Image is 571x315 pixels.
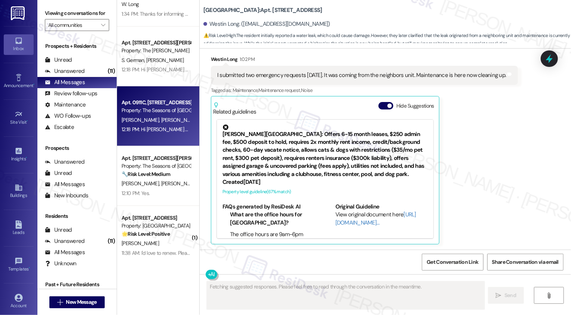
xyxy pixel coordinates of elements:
span: S. German [122,57,146,64]
span: Maintenance , [233,87,258,93]
strong: 🌟 Risk Level: Positive [122,231,170,237]
span: : The resident initially reported a water leak, which could cause damage. However, they later cla... [203,32,571,48]
span: • [33,82,34,87]
div: Created [DATE] [222,178,428,186]
div: Related guidelines [213,102,257,116]
span: Noise [301,87,313,93]
span: Get Conversation Link [427,258,478,266]
div: Westin Long [211,55,518,66]
a: Inbox [4,34,34,55]
div: Apt. 0911C, [STREET_ADDRESS][PERSON_NAME] [122,99,191,106]
button: Send [488,287,524,304]
div: 1:34 PM: Thanks for informing me that maintenance is in progress. Please reach out if you need an... [122,10,383,17]
span: [PERSON_NAME] [122,117,161,123]
a: Buildings [4,181,34,201]
i:  [496,293,501,299]
i:  [57,299,63,305]
span: • [27,118,28,124]
div: Tagged as: [211,85,518,96]
div: Apt. [STREET_ADDRESS] [122,214,191,222]
div: (11) [106,65,117,77]
div: New Inbounds [45,192,88,200]
span: • [26,155,27,160]
button: Share Conversation via email [487,254,564,271]
div: Maintenance [45,101,86,109]
li: The office hours are 9am-6pm [DATE] to [DATE], and 9am-5pm [DATE] and [DATE]. [230,231,315,254]
span: [PERSON_NAME] [161,117,198,123]
a: Insights • [4,145,34,165]
button: New Message [49,296,105,308]
a: Site Visit • [4,108,34,128]
div: Prospects [37,144,117,152]
span: [PERSON_NAME] [122,180,161,187]
span: Maintenance request , [258,87,301,93]
div: Unread [45,169,72,177]
div: Prospects + Residents [37,42,117,50]
img: ResiDesk Logo [11,6,26,20]
div: View original document here [335,211,428,227]
a: Account [4,291,34,312]
label: Viewing conversations for [45,7,109,19]
div: 11:38 AM: I'd love to renew. Please make me an offer that I can't refuse. Thanks [122,250,287,256]
div: Property: [GEOGRAPHIC_DATA] [122,222,191,230]
div: (11) [106,235,117,247]
div: WO Follow-ups [45,112,91,120]
span: Send [504,291,516,299]
b: FAQs generated by ResiDesk AI [222,203,300,210]
span: [PERSON_NAME] [161,180,198,187]
div: I submitted two emergency requests [DATE]. It was coming from the neighbors unit. Maintenance is ... [217,71,506,79]
span: Share Conversation via email [492,258,559,266]
strong: ⚠️ Risk Level: High [203,33,236,38]
strong: 🔧 Risk Level: Medium [122,171,170,177]
div: Unanswered [45,237,85,245]
div: Property: The Seasons of [GEOGRAPHIC_DATA] [122,162,191,170]
div: Apt. [STREET_ADDRESS][PERSON_NAME] [122,154,191,162]
i:  [546,293,552,299]
button: Get Conversation Link [422,254,483,271]
span: New Message [66,298,96,306]
div: 1:02 PM [238,55,255,63]
div: All Messages [45,248,85,256]
span: • [29,265,30,271]
i:  [101,22,105,28]
div: Review follow-ups [45,90,97,98]
span: W. Long [122,1,139,7]
div: Unanswered [45,67,85,75]
div: Unknown [45,260,77,268]
div: Property level guideline ( 67 % match) [222,188,428,196]
a: Leads [4,218,34,238]
li: What are the office hours for [GEOGRAPHIC_DATA]? [230,211,315,227]
div: Westin Long. ([EMAIL_ADDRESS][DOMAIN_NAME]) [203,20,330,28]
div: Past + Future Residents [37,281,117,288]
div: 12:10 PM: Yes. [122,190,150,197]
div: All Messages [45,180,85,188]
div: Apt. [STREET_ADDRESS][PERSON_NAME] [122,39,191,47]
b: [GEOGRAPHIC_DATA]: Apt. [STREET_ADDRESS] [203,6,322,14]
a: Templates • [4,255,34,275]
div: Unread [45,226,72,234]
input: All communities [48,19,97,31]
span: [PERSON_NAME] [122,240,159,247]
label: Hide Suggestions [396,102,434,110]
a: [URL][DOMAIN_NAME]… [335,211,416,226]
div: Escalate [45,123,74,131]
div: Unread [45,56,72,64]
b: Original Guideline [335,203,380,210]
div: All Messages [45,78,85,86]
div: Unanswered [45,158,85,166]
div: Property: The [PERSON_NAME] [122,47,191,55]
div: Property: The Seasons of [GEOGRAPHIC_DATA] [122,106,191,114]
div: Residents [37,212,117,220]
div: [PERSON_NAME][GEOGRAPHIC_DATA]: Offers 6-15 month leases, $250 admin fee, $500 deposit to hold, r... [222,124,428,179]
span: [PERSON_NAME] [146,57,184,64]
textarea: Fetching suggested responses. Please feel free to read through the conversation in the meantime. [207,281,485,309]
